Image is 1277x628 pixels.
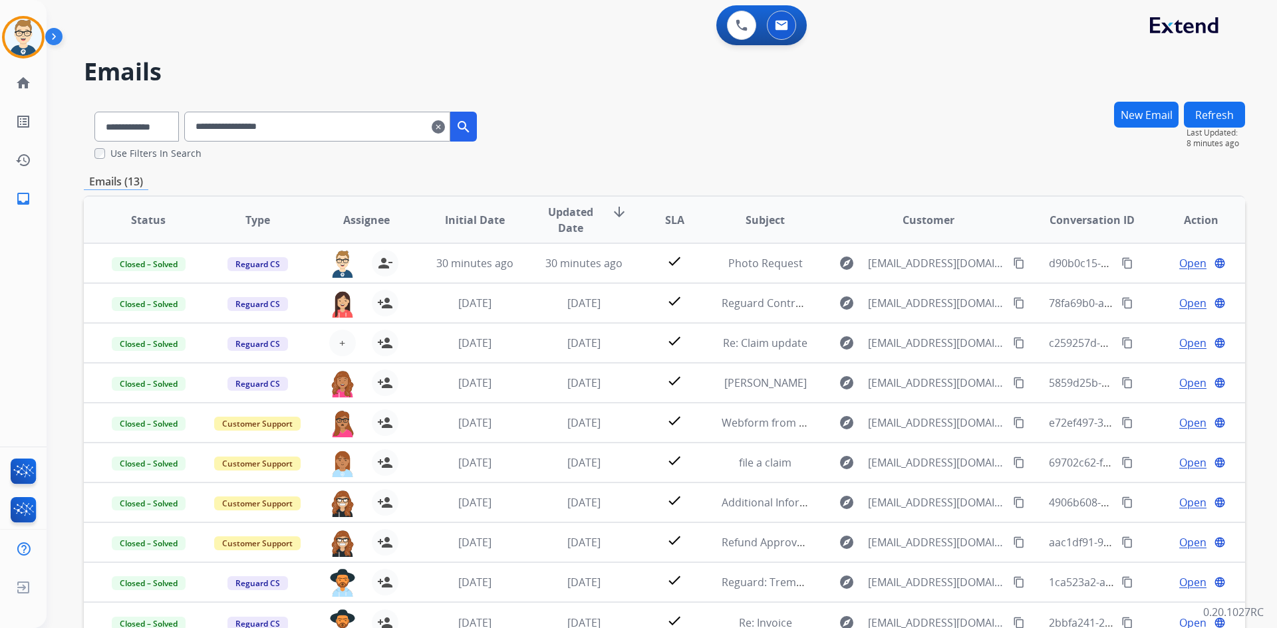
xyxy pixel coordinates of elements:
[1121,257,1133,269] mat-icon: content_copy
[112,536,186,550] span: Closed – Solved
[458,495,492,510] span: [DATE]
[839,295,855,311] mat-icon: explore
[110,147,202,160] label: Use Filters In Search
[432,119,445,135] mat-icon: clear
[666,453,682,469] mat-icon: check
[1203,604,1264,620] p: 0.20.1027RC
[1214,536,1226,548] mat-icon: language
[665,212,684,228] span: SLA
[1013,377,1025,389] mat-icon: content_copy
[868,494,1005,510] span: [EMAIL_ADDRESS][DOMAIN_NAME]
[329,409,356,437] img: agent-avatar
[377,295,393,311] mat-icon: person_add
[112,576,186,590] span: Closed – Solved
[1049,336,1246,350] span: c259257d-506a-4902-ae0f-459cd80fb1f2
[84,173,148,190] p: Emails (13)
[1121,337,1133,349] mat-icon: content_copy
[1114,102,1179,128] button: New Email
[1049,256,1246,270] span: d90b0c15-048c-47bd-a6ef-afeefa4137ac
[112,417,186,431] span: Closed – Solved
[1121,496,1133,508] mat-icon: content_copy
[567,375,601,390] span: [DATE]
[545,256,623,270] span: 30 minutes ago
[214,536,301,550] span: Customer Support
[839,574,855,590] mat-icon: explore
[377,335,393,351] mat-icon: person_add
[1187,128,1245,138] span: Last Updated:
[377,255,393,271] mat-icon: person_remove
[1013,417,1025,429] mat-icon: content_copy
[1049,495,1257,510] span: 4906b608-434d-46ee-b116-bdebb53ce00c
[722,296,811,310] span: Reguard Contract
[1179,335,1206,351] span: Open
[1121,377,1133,389] mat-icon: content_copy
[1050,212,1135,228] span: Conversation ID
[1013,297,1025,309] mat-icon: content_copy
[329,290,356,318] img: agent-avatar
[722,535,871,550] span: Refund Approval and Amount
[245,212,270,228] span: Type
[1179,574,1206,590] span: Open
[666,373,682,389] mat-icon: check
[567,415,601,430] span: [DATE]
[15,75,31,91] mat-icon: home
[1179,415,1206,431] span: Open
[1179,375,1206,391] span: Open
[666,413,682,429] mat-icon: check
[903,212,954,228] span: Customer
[666,492,682,508] mat-icon: check
[567,455,601,470] span: [DATE]
[1013,576,1025,588] mat-icon: content_copy
[868,534,1005,550] span: [EMAIL_ADDRESS][DOMAIN_NAME]
[343,212,390,228] span: Assignee
[868,415,1005,431] span: [EMAIL_ADDRESS][DOMAIN_NAME]
[1049,296,1253,310] span: 78fa69b0-adc3-46d0-93d1-7191db7f96db
[112,337,186,351] span: Closed – Solved
[567,495,601,510] span: [DATE]
[868,455,1005,471] span: [EMAIL_ADDRESS][DOMAIN_NAME]
[227,576,288,590] span: Reguard CS
[458,415,492,430] span: [DATE]
[214,496,301,510] span: Customer Support
[1214,457,1226,469] mat-icon: language
[839,335,855,351] mat-icon: explore
[377,455,393,471] mat-icon: person_add
[329,330,356,356] button: +
[1179,534,1206,550] span: Open
[1179,255,1206,271] span: Open
[666,572,682,588] mat-icon: check
[458,535,492,550] span: [DATE]
[1013,257,1025,269] mat-icon: content_copy
[666,532,682,548] mat-icon: check
[868,335,1005,351] span: [EMAIL_ADDRESS][DOMAIN_NAME]
[723,336,807,350] span: Re: Claim update
[445,212,505,228] span: Initial Date
[1179,455,1206,471] span: Open
[868,375,1005,391] span: [EMAIL_ADDRESS][DOMAIN_NAME]
[227,337,288,351] span: Reguard CS
[214,417,301,431] span: Customer Support
[567,575,601,589] span: [DATE]
[868,295,1005,311] span: [EMAIL_ADDRESS][DOMAIN_NAME]
[1049,375,1255,390] span: 5859d25b-8c28-4c76-8838-7e6019a9b6eb
[329,489,356,517] img: agent-avatar
[666,333,682,349] mat-icon: check
[666,253,682,269] mat-icon: check
[1049,535,1250,550] span: aac1df91-9d1b-4a46-869f-240e72112523
[1013,496,1025,508] mat-icon: content_copy
[1214,257,1226,269] mat-icon: language
[112,457,186,471] span: Closed – Solved
[329,250,356,278] img: agent-avatar
[839,455,855,471] mat-icon: explore
[112,377,186,391] span: Closed – Solved
[722,495,1167,510] span: Additional Information Needed: Photo(s) and/or video(s) of defective product in question
[728,256,803,270] span: Photo Request
[377,415,393,431] mat-icon: person_add
[722,415,1023,430] span: Webform from [EMAIL_ADDRESS][DOMAIN_NAME] on [DATE]
[1214,417,1226,429] mat-icon: language
[329,569,356,597] img: agent-avatar
[458,455,492,470] span: [DATE]
[541,204,601,236] span: Updated Date
[1179,494,1206,510] span: Open
[868,255,1005,271] span: [EMAIL_ADDRESS][DOMAIN_NAME]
